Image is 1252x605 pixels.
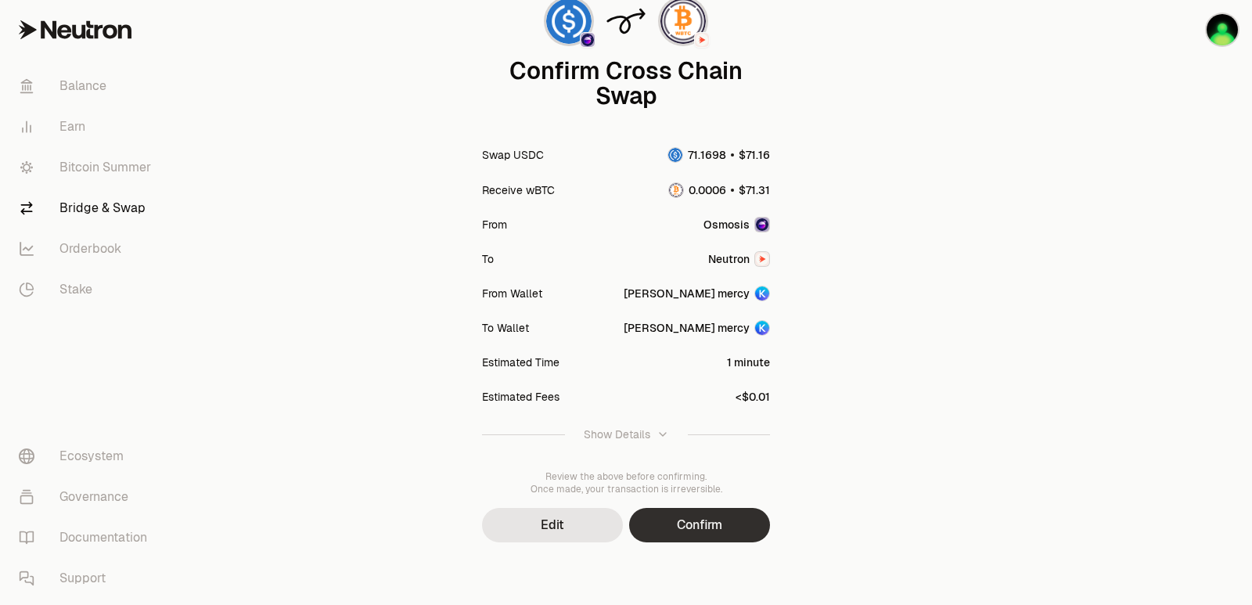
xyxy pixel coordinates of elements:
span: Osmosis [703,217,750,232]
div: From Wallet [482,286,542,301]
a: Orderbook [6,229,169,269]
a: Balance [6,66,169,106]
button: Show Details [482,414,770,455]
a: Governance [6,477,169,517]
img: Neutron Logo [696,34,708,46]
div: To Wallet [482,320,529,336]
div: 1 minute [727,355,770,370]
div: Confirm Cross Chain Swap [482,59,770,109]
div: <$0.01 [736,389,770,405]
a: Earn [6,106,169,147]
div: From [482,217,507,232]
img: Osmosis Logo [581,34,594,46]
a: Support [6,558,169,599]
img: USDC Logo [668,148,682,162]
img: Neutron Logo [756,253,768,265]
a: Stake [6,269,169,310]
button: [PERSON_NAME] mercyAccount Image [624,286,770,301]
span: Neutron [708,251,750,267]
a: Bitcoin Summer [6,147,169,188]
div: Estimated Time [482,355,559,370]
div: Review the above before confirming. Once made, your transaction is irreversible. [482,470,770,495]
div: [PERSON_NAME] mercy [624,320,750,336]
a: Documentation [6,517,169,558]
div: Show Details [584,427,650,442]
button: Confirm [629,508,770,542]
img: Account Image [755,286,769,301]
a: Ecosystem [6,436,169,477]
a: Bridge & Swap [6,188,169,229]
div: Receive wBTC [482,182,555,198]
div: To [482,251,494,267]
img: Account Image [755,321,769,335]
div: Swap USDC [482,147,544,163]
img: sandy mercy [1207,14,1238,45]
img: wBTC Logo [669,183,683,197]
button: Edit [482,508,623,542]
div: Estimated Fees [482,389,559,405]
div: [PERSON_NAME] mercy [624,286,750,301]
button: [PERSON_NAME] mercyAccount Image [624,320,770,336]
img: Osmosis Logo [756,218,768,231]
